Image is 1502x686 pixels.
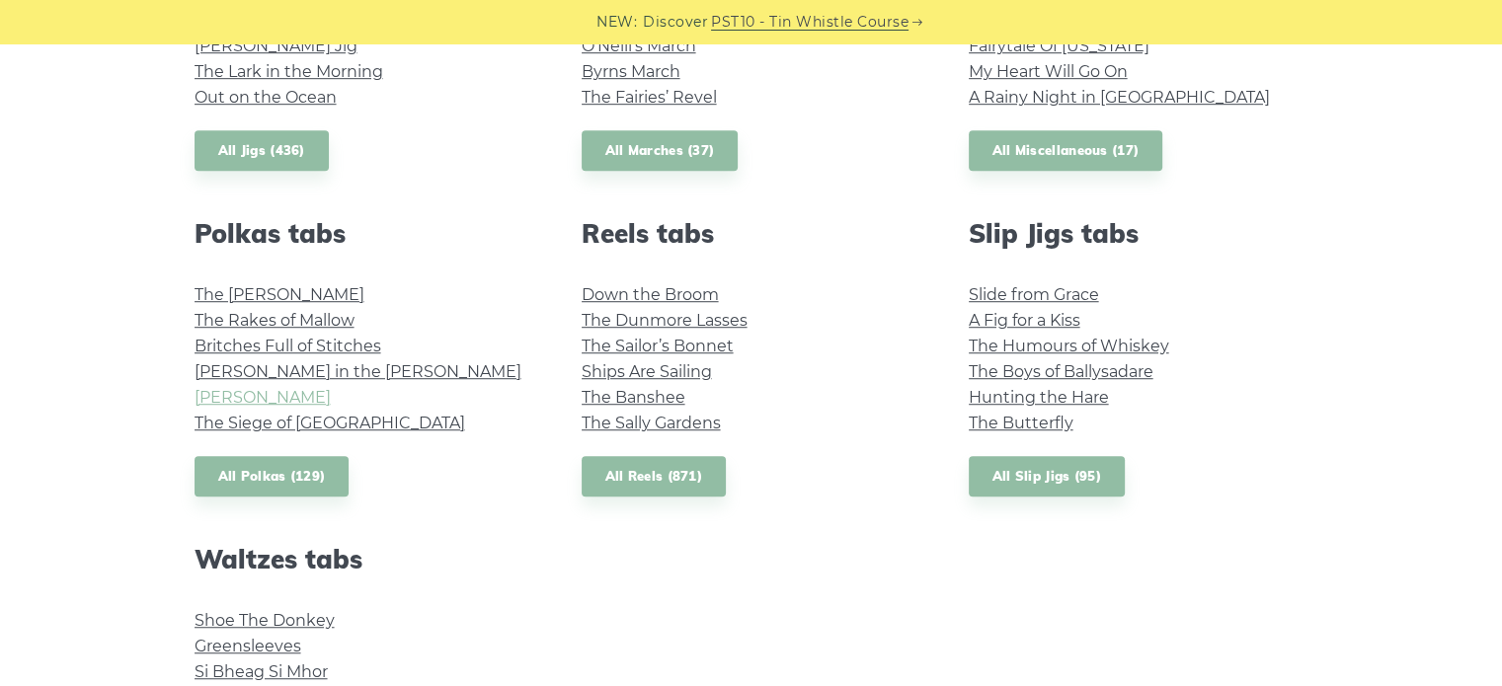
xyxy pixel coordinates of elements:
[195,456,350,496] a: All Polkas (129)
[195,388,331,407] a: [PERSON_NAME]
[195,285,364,304] a: The [PERSON_NAME]
[969,388,1109,407] a: Hunting the Hare
[969,218,1308,249] h2: Slip Jigs tabs
[969,337,1169,355] a: The Humours of Whiskey
[195,37,357,55] a: [PERSON_NAME] Jig
[582,88,717,107] a: The Fairies’ Revel
[195,637,301,655] a: Greensleeves
[969,88,1270,107] a: A Rainy Night in [GEOGRAPHIC_DATA]
[969,456,1125,496] a: All Slip Jigs (95)
[969,362,1153,381] a: The Boys of Ballysadare
[582,62,680,81] a: Byrns March
[969,311,1080,330] a: A Fig for a Kiss
[195,337,381,355] a: Britches Full of Stitches
[969,130,1163,171] a: All Miscellaneous (17)
[969,285,1099,304] a: Slide from Grace
[711,11,909,34] a: PST10 - Tin Whistle Course
[582,456,727,496] a: All Reels (871)
[596,11,637,34] span: NEW:
[969,414,1073,432] a: The Butterfly
[582,337,734,355] a: The Sailor’s Bonnet
[969,37,1149,55] a: Fairytale Of [US_STATE]
[195,362,521,381] a: [PERSON_NAME] in the [PERSON_NAME]
[643,11,708,34] span: Discover
[195,62,383,81] a: The Lark in the Morning
[582,388,685,407] a: The Banshee
[582,311,748,330] a: The Dunmore Lasses
[582,414,721,432] a: The Sally Gardens
[195,130,329,171] a: All Jigs (436)
[582,285,719,304] a: Down the Broom
[582,218,921,249] h2: Reels tabs
[195,414,465,432] a: The Siege of [GEOGRAPHIC_DATA]
[582,37,696,55] a: O’Neill’s March
[195,88,337,107] a: Out on the Ocean
[195,311,355,330] a: The Rakes of Mallow
[195,662,328,681] a: Si­ Bheag Si­ Mhor
[582,130,739,171] a: All Marches (37)
[195,611,335,630] a: Shoe The Donkey
[582,362,712,381] a: Ships Are Sailing
[195,544,534,574] h2: Waltzes tabs
[969,62,1128,81] a: My Heart Will Go On
[195,218,534,249] h2: Polkas tabs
